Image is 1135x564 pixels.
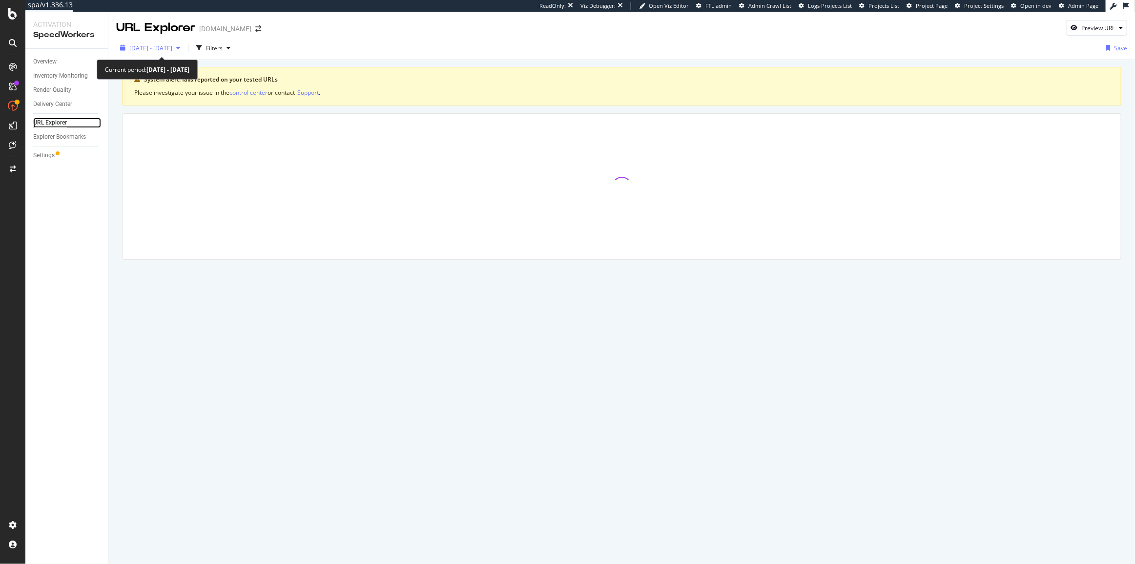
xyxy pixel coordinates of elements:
span: Projects List [868,2,899,9]
button: Filters [192,40,234,56]
div: Current period: [105,64,189,75]
span: Project Settings [964,2,1004,9]
a: Logs Projects List [799,2,852,10]
a: URL Explorer [33,118,101,128]
a: Overview [33,57,101,67]
span: [DATE] - [DATE] [129,44,172,52]
div: Filters [206,44,223,52]
button: control center [229,88,268,97]
div: Viz Debugger: [580,2,616,10]
div: Render Quality [33,85,71,95]
button: Save [1102,40,1127,56]
button: [DATE] - [DATE] [116,40,184,56]
a: Admin Crawl List [739,2,791,10]
div: Settings [33,150,55,161]
b: [DATE] - [DATE] [146,65,189,74]
span: Logs Projects List [808,2,852,9]
div: URL Explorer [116,20,195,36]
a: Project Page [907,2,948,10]
div: Delivery Center [33,99,72,109]
a: Admin Page [1059,2,1098,10]
div: arrow-right-arrow-left [255,25,261,32]
div: System alert: fails reported on your tested URLs [144,75,1109,84]
div: Overview [33,57,57,67]
div: Open Intercom Messenger [1102,531,1125,554]
div: SpeedWorkers [33,29,100,41]
span: Admin Page [1068,2,1098,9]
a: Delivery Center [33,99,101,109]
a: FTL admin [696,2,732,10]
a: Render Quality [33,85,101,95]
div: Explorer Bookmarks [33,132,86,142]
div: Save [1114,44,1127,52]
span: FTL admin [705,2,732,9]
button: Preview URL [1066,20,1127,36]
div: Please investigate your issue in the or contact . [134,88,1109,97]
a: Project Settings [955,2,1004,10]
a: Open Viz Editor [639,2,689,10]
div: URL Explorer [33,118,67,128]
span: Open in dev [1020,2,1052,9]
a: Projects List [859,2,899,10]
a: Inventory Monitoring [33,71,101,81]
div: Inventory Monitoring [33,71,88,81]
a: Open in dev [1011,2,1052,10]
div: ReadOnly: [539,2,566,10]
a: Explorer Bookmarks [33,132,101,142]
button: Support [297,88,319,97]
div: warning banner [122,67,1121,105]
a: Settings [33,150,101,161]
span: Admin Crawl List [748,2,791,9]
div: Preview URL [1081,24,1115,32]
span: Open Viz Editor [649,2,689,9]
div: Activation [33,20,100,29]
span: Project Page [916,2,948,9]
div: [DOMAIN_NAME] [199,24,251,34]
